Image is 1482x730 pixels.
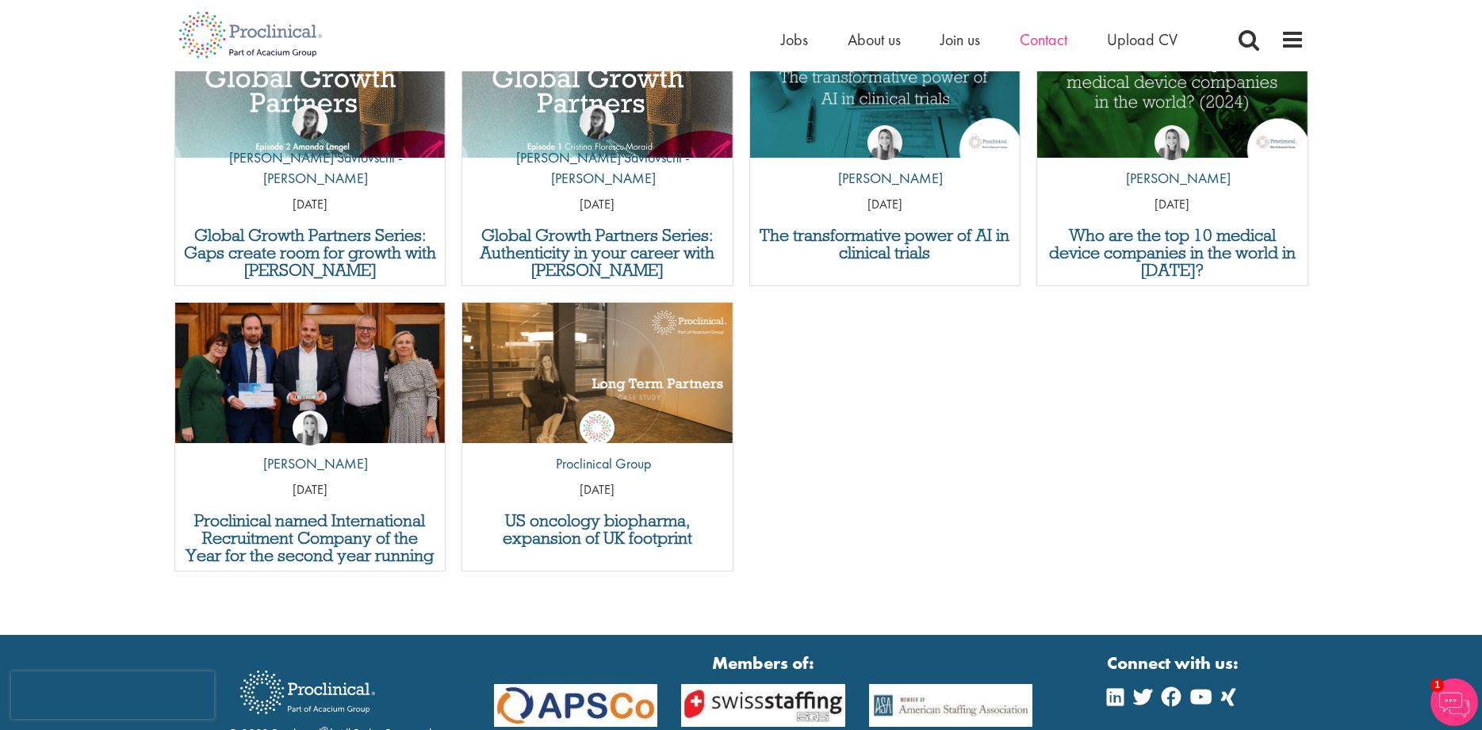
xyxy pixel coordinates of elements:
a: Upload CV [1107,29,1178,50]
p: [PERSON_NAME] [1114,168,1231,189]
a: Proclinical Group Proclinical Group [544,411,651,482]
p: Proclinical Group [544,453,651,474]
img: Chatbot [1430,678,1478,726]
img: Theodora Savlovschi - Wicks [293,105,327,140]
a: Proclinical named International Recruitment Company of the Year for the second year running [183,512,438,564]
a: Jobs [781,29,808,50]
a: Global Growth Partners Series: Gaps create room for growth with [PERSON_NAME] [183,227,438,279]
a: The transformative power of AI in clinical trials [758,227,1013,262]
img: Hannah Burke [293,411,327,445]
a: Hannah Burke [PERSON_NAME] [1114,125,1231,197]
img: APSCo [857,684,1045,728]
p: [DATE] [1037,196,1308,214]
p: [DATE] [462,481,733,499]
img: APSCo [669,684,857,728]
a: Join us [940,29,980,50]
p: [DATE] [175,481,446,499]
p: [DATE] [175,196,446,214]
p: [PERSON_NAME] [251,453,368,474]
a: Link to a post [750,17,1021,158]
img: Theodora Savlovschi - Wicks [580,105,615,140]
a: Theodora Savlovschi - Wicks [PERSON_NAME] Savlovschi - [PERSON_NAME] [175,105,446,196]
img: Proclinical receives APSCo International Recruitment Company of the Year award [175,303,446,444]
p: [DATE] [462,196,733,214]
p: [PERSON_NAME] Savlovschi - [PERSON_NAME] [462,147,733,188]
a: Contact [1020,29,1067,50]
strong: Connect with us: [1107,651,1242,675]
p: [PERSON_NAME] Savlovschi - [PERSON_NAME] [175,147,446,188]
img: Top 10 Medical Device Companies 2024 [1037,17,1308,158]
a: Link to a post [1037,17,1308,158]
img: The Transformative Power of AI in Clinical Trials | Proclinical [750,17,1021,158]
img: US oncology biopharma, expansion of UK footprint |Proclinical case study [462,303,733,457]
a: Hannah Burke [PERSON_NAME] [251,411,368,482]
span: 1 [1430,678,1444,692]
a: About us [848,29,901,50]
p: [DATE] [750,196,1021,214]
img: Proclinical Recruitment [228,659,387,725]
img: APSCo [482,684,670,728]
a: Hannah Burke [PERSON_NAME] [826,125,943,197]
img: Hannah Burke [867,125,902,160]
iframe: reCAPTCHA [11,671,214,719]
a: Link to a post [462,303,733,443]
p: [PERSON_NAME] [826,168,943,189]
a: Theodora Savlovschi - Wicks [PERSON_NAME] Savlovschi - [PERSON_NAME] [462,105,733,196]
a: Global Growth Partners Series: Authenticity in your career with [PERSON_NAME] [470,227,725,279]
a: US oncology biopharma, expansion of UK footprint [470,512,725,547]
a: Link to a post [175,303,446,443]
a: Who are the top 10 medical device companies in the world in [DATE]? [1045,227,1300,279]
img: Hannah Burke [1155,125,1189,160]
img: Proclinical Group [580,411,615,445]
strong: Members of: [494,651,1033,675]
